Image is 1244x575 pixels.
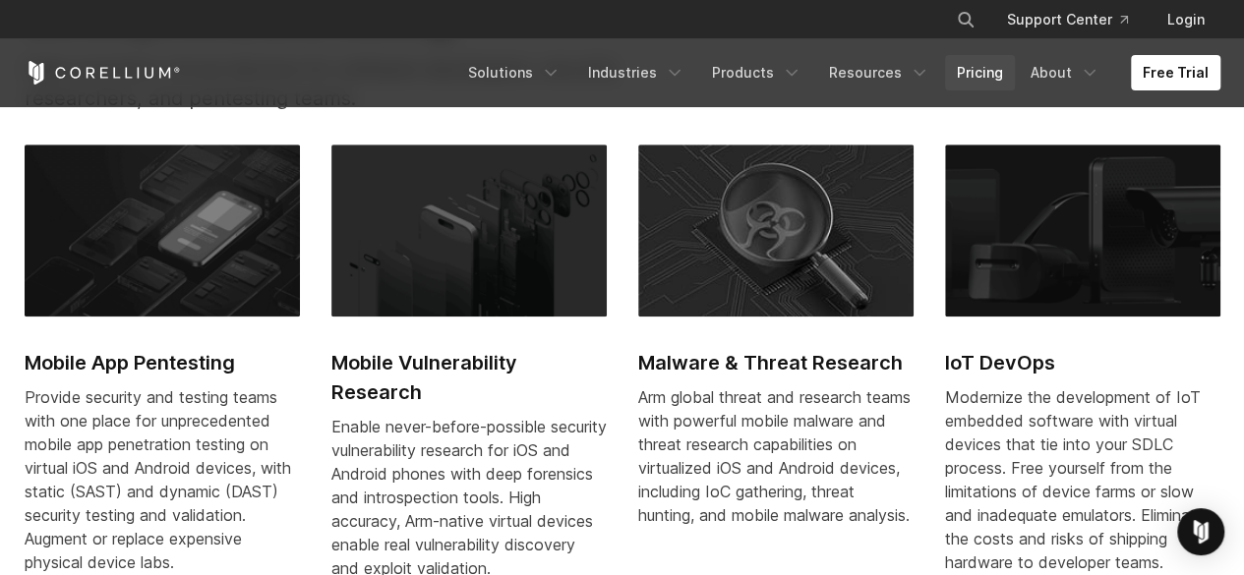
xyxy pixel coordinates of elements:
[1152,2,1220,37] a: Login
[945,385,1220,574] div: Modernize the development of IoT embedded software with virtual devices that tie into your SDLC p...
[945,55,1015,90] a: Pricing
[1177,508,1224,555] div: Open Intercom Messenger
[948,2,983,37] button: Search
[25,61,181,85] a: Corellium Home
[638,348,914,377] h2: Malware & Threat Research
[700,55,813,90] a: Products
[1131,55,1220,90] a: Free Trial
[817,55,941,90] a: Resources
[638,144,914,316] img: Malware & Threat Research
[945,144,1220,316] img: IoT DevOps
[331,144,607,316] img: Mobile Vulnerability Research
[25,144,300,316] img: Mobile App Pentesting
[932,2,1220,37] div: Navigation Menu
[638,385,914,527] div: Arm global threat and research teams with powerful mobile malware and threat research capabilitie...
[576,55,696,90] a: Industries
[991,2,1144,37] a: Support Center
[456,55,1220,90] div: Navigation Menu
[1019,55,1111,90] a: About
[945,348,1220,377] h2: IoT DevOps
[456,55,572,90] a: Solutions
[25,348,300,377] h2: Mobile App Pentesting
[25,385,300,574] div: Provide security and testing teams with one place for unprecedented mobile app penetration testin...
[638,144,914,549] a: Malware & Threat Research Malware & Threat Research Arm global threat and research teams with pow...
[331,348,607,407] h2: Mobile Vulnerability Research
